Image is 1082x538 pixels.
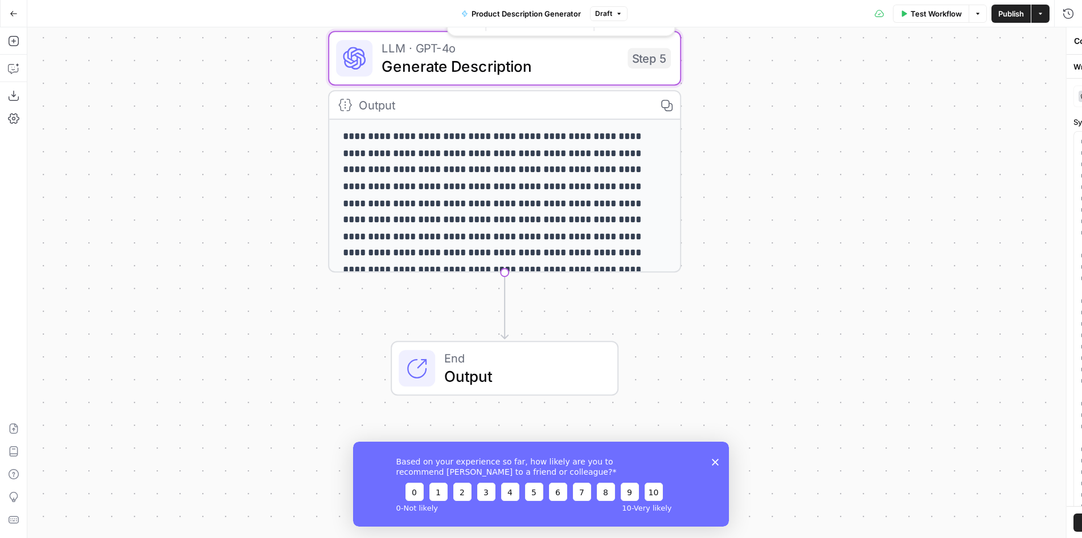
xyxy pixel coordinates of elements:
[595,9,612,19] span: Draft
[893,5,969,23] button: Test Workflow
[998,8,1024,19] span: Publish
[991,5,1031,23] button: Publish
[590,6,628,21] button: Draft
[444,349,599,367] span: End
[628,48,671,68] div: Step 5
[472,8,581,19] span: Product Description Generator
[454,5,588,23] button: Product Description Generator
[501,271,508,339] g: Edge from step_5 to end
[328,341,681,396] div: EndOutput
[353,442,729,527] iframe: Survey from AirOps
[359,96,646,114] div: Output
[382,55,618,78] span: Generate Description
[444,365,599,388] span: Output
[382,39,618,57] span: LLM · GPT-4o
[911,8,962,19] span: Test Workflow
